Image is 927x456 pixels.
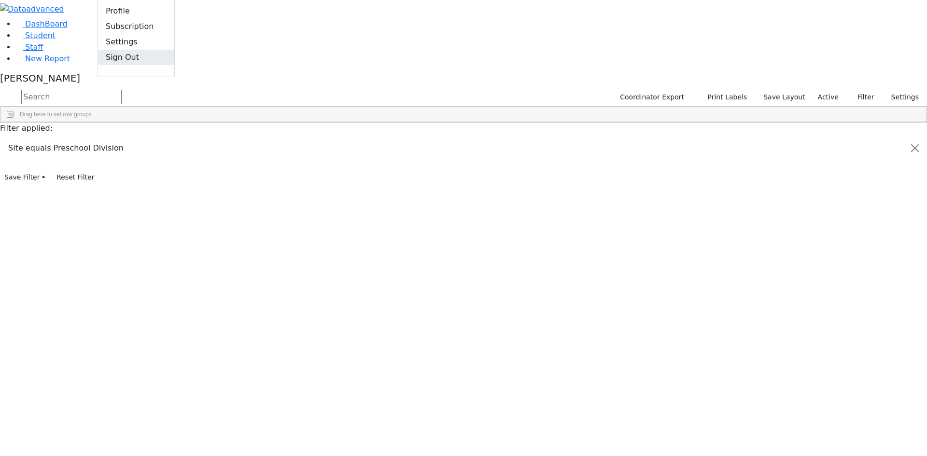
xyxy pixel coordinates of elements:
[903,135,927,162] button: Close
[879,90,923,105] button: Settings
[98,50,174,65] a: Sign Out
[25,31,56,40] span: Student
[696,90,751,105] button: Print Labels
[15,54,70,63] a: New Report
[98,3,174,19] a: Profile
[98,19,174,34] a: Subscription
[845,90,879,105] button: Filter
[98,34,174,50] a: Settings
[15,31,56,40] a: Student
[20,111,92,118] span: Drag here to set row groups
[814,90,843,105] label: Active
[52,170,98,185] button: Reset Filter
[15,42,43,52] a: Staff
[25,19,68,28] span: DashBoard
[25,42,43,52] span: Staff
[21,90,122,104] input: Search
[759,90,809,105] button: Save Layout
[25,54,70,63] span: New Report
[614,90,688,105] button: Coordinator Export
[15,19,68,28] a: DashBoard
